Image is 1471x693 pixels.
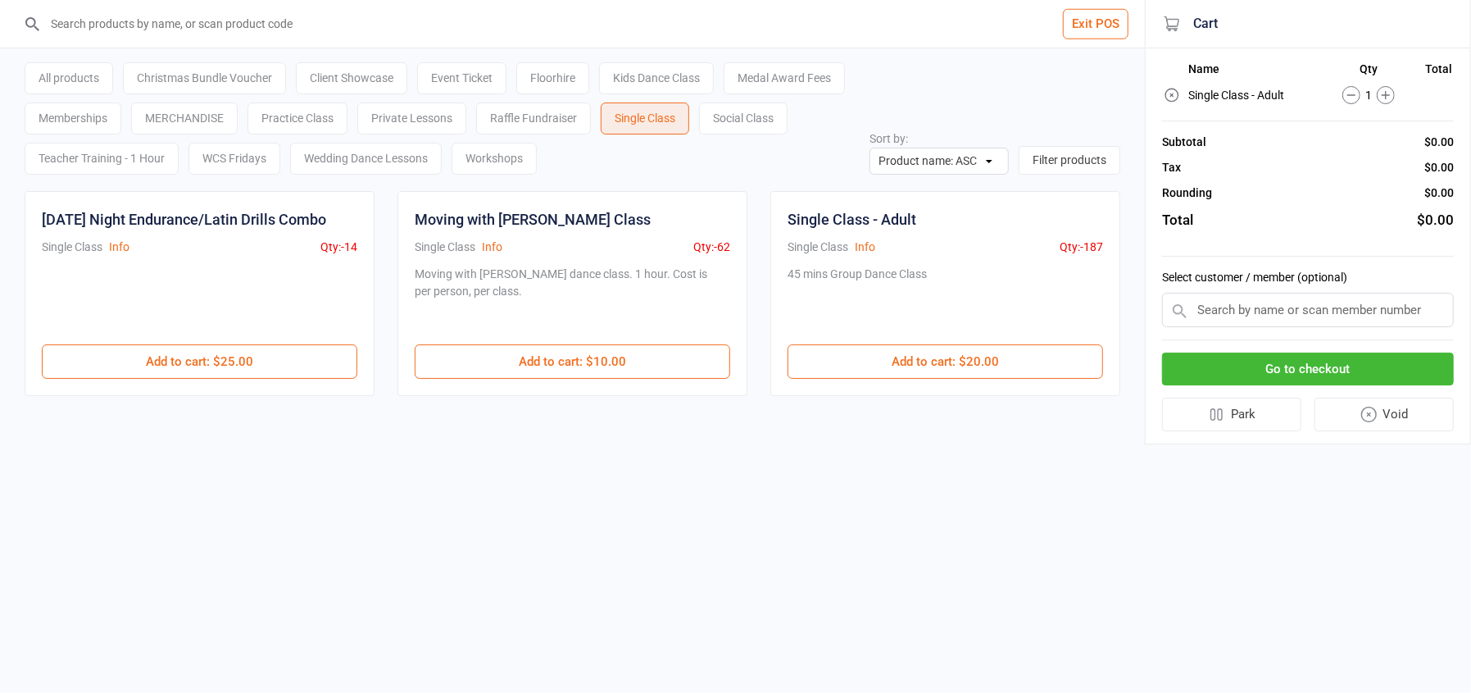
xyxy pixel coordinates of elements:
[123,62,286,94] div: Christmas Bundle Voucher
[417,62,506,94] div: Event Ticket
[699,103,788,134] div: Social Class
[42,344,357,379] button: Add to cart: $25.00
[290,143,442,175] div: Wedding Dance Lessons
[1162,353,1454,386] button: Go to checkout
[357,103,466,134] div: Private Lessons
[599,62,714,94] div: Kids Dance Class
[25,62,113,94] div: All products
[1162,134,1206,151] div: Subtotal
[1063,9,1128,39] button: Exit POS
[724,62,845,94] div: Medal Award Fees
[1417,210,1454,231] div: $0.00
[415,344,730,379] button: Add to cart: $10.00
[1325,86,1413,104] div: 1
[1162,398,1301,431] button: Park
[42,239,102,256] div: Single Class
[25,103,121,134] div: Memberships
[601,103,689,134] div: Single Class
[869,132,908,145] label: Sort by:
[131,103,238,134] div: MERCHANDISE
[1424,185,1454,202] div: $0.00
[788,239,848,256] div: Single Class
[1019,146,1120,175] button: Filter products
[1424,134,1454,151] div: $0.00
[1424,159,1454,176] div: $0.00
[1188,84,1323,107] td: Single Class - Adult
[25,143,179,175] div: Teacher Training - 1 Hour
[788,208,916,230] div: Single Class - Adult
[1162,269,1454,286] label: Select customer / member (optional)
[1314,398,1455,431] button: Void
[109,239,129,256] button: Info
[476,103,591,134] div: Raffle Fundraiser
[516,62,589,94] div: Floorhire
[42,208,326,230] div: [DATE] Night Endurance/Latin Drills Combo
[452,143,537,175] div: Workshops
[320,239,357,256] div: Qty: -14
[1162,159,1181,176] div: Tax
[855,239,875,256] button: Info
[788,266,927,328] div: 45 mins Group Dance Class
[788,344,1103,379] button: Add to cart: $20.00
[693,239,730,256] div: Qty: -62
[415,266,724,328] div: Moving with [PERSON_NAME] dance class. 1 hour. Cost is per person, per class.
[188,143,280,175] div: WCS Fridays
[1162,185,1212,202] div: Rounding
[1060,239,1103,256] div: Qty: -187
[1162,210,1193,231] div: Total
[247,103,347,134] div: Practice Class
[482,239,502,256] button: Info
[415,239,475,256] div: Single Class
[1414,62,1452,82] th: Total
[1162,293,1454,327] input: Search by name or scan member number
[1325,62,1413,82] th: Qty
[296,62,407,94] div: Client Showcase
[415,208,651,230] div: Moving with [PERSON_NAME] Class
[1188,62,1323,82] th: Name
